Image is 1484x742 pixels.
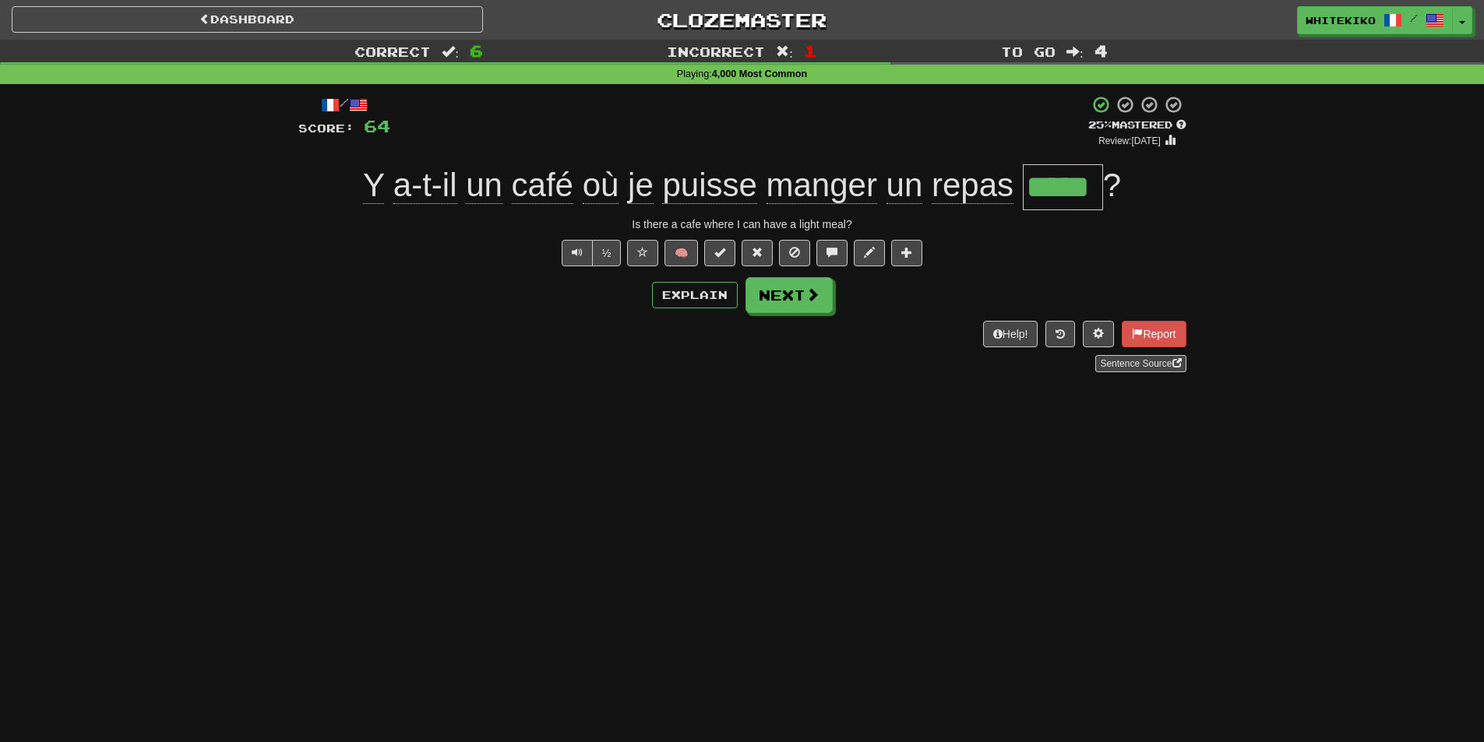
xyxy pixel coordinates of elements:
div: / [298,95,390,114]
span: : [776,45,793,58]
button: Round history (alt+y) [1045,321,1075,347]
span: puisse [662,167,756,204]
button: Favorite sentence (alt+f) [627,240,658,266]
button: Discuss sentence (alt+u) [816,240,848,266]
button: Help! [983,321,1038,347]
span: 4 [1094,41,1108,60]
span: : [442,45,459,58]
button: Edit sentence (alt+d) [854,240,885,266]
button: 🧠 [664,240,698,266]
span: Y [363,167,384,204]
strong: 4,000 Most Common [712,69,807,79]
span: whitekiko [1306,13,1376,27]
span: / [1410,12,1418,23]
span: ? [1103,167,1121,203]
button: Explain [652,282,738,308]
button: Play sentence audio (ctl+space) [562,240,593,266]
span: où [583,167,619,204]
button: Report [1122,321,1186,347]
a: Dashboard [12,6,483,33]
div: Mastered [1088,118,1186,132]
button: Next [746,277,833,313]
span: un [466,167,502,204]
span: 1 [804,41,817,60]
a: whitekiko / [1297,6,1453,34]
span: 25 % [1088,118,1112,131]
span: je [628,167,654,204]
span: Incorrect [667,44,765,59]
div: Is there a cafe where I can have a light meal? [298,216,1186,232]
span: 64 [364,116,390,135]
span: Score: [298,121,354,135]
a: Sentence Source [1095,355,1186,372]
button: Set this sentence to 100% Mastered (alt+m) [704,240,735,266]
span: 6 [470,41,483,60]
span: To go [1001,44,1056,59]
span: Correct [354,44,431,59]
span: un [887,167,923,204]
a: Clozemaster [506,6,978,33]
button: Add to collection (alt+a) [891,240,922,266]
span: : [1066,45,1084,58]
span: a-t-il [393,167,457,204]
span: café [512,167,573,204]
div: Text-to-speech controls [559,240,622,266]
small: Review: [DATE] [1098,135,1161,146]
button: Reset to 0% Mastered (alt+r) [742,240,773,266]
button: ½ [592,240,622,266]
span: repas [932,167,1013,204]
span: manger [767,167,877,204]
button: Ignore sentence (alt+i) [779,240,810,266]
